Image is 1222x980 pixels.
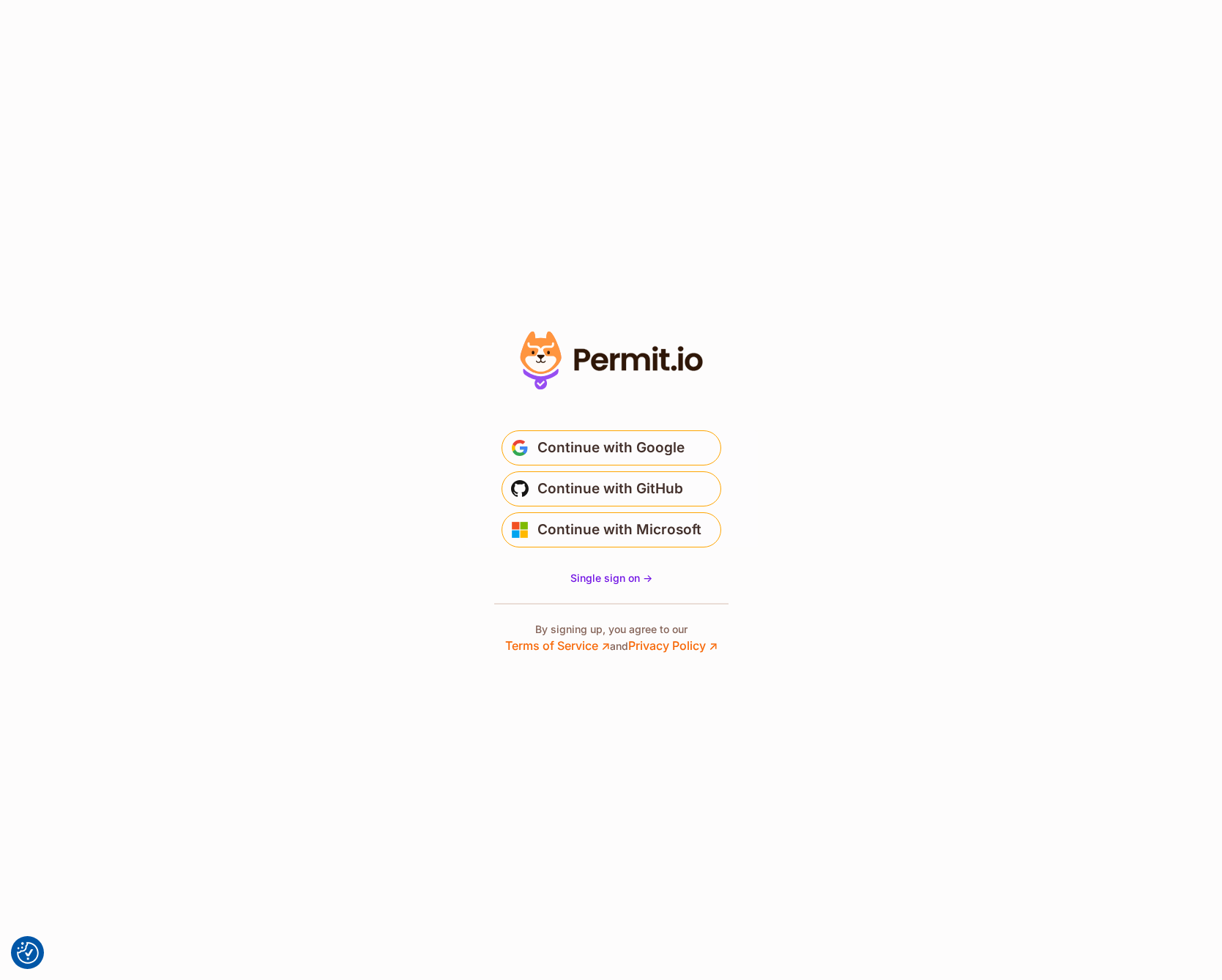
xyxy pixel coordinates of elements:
[502,512,721,547] button: Continue with Microsoft
[537,477,683,501] span: Continue with GitHub
[628,638,718,653] a: Privacy Policy ↗
[505,638,610,653] a: Terms of Service ↗
[505,622,718,654] p: By signing up, you agree to our and
[17,942,39,964] button: Consent Preferences
[502,471,721,506] button: Continue with GitHub
[570,572,652,584] span: Single sign on ->
[570,571,652,586] a: Single sign on ->
[502,430,721,465] button: Continue with Google
[537,436,685,460] span: Continue with Google
[17,942,39,964] img: Revisit consent button
[537,518,701,542] span: Continue with Microsoft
